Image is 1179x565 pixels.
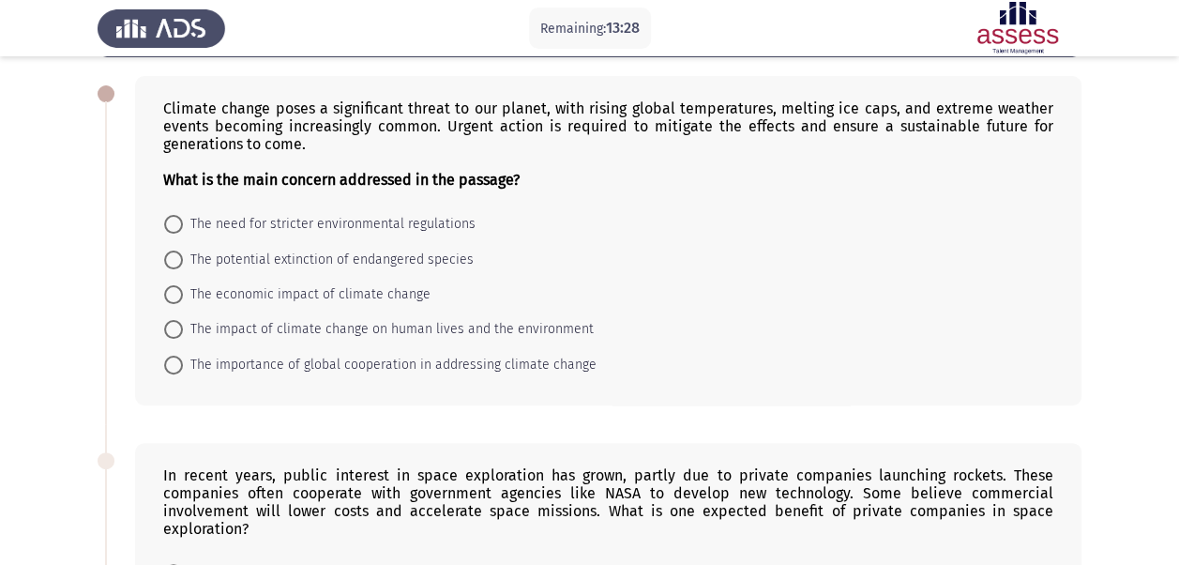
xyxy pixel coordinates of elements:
div: Climate change poses a significant threat to our planet, with rising global temperatures, melting... [163,99,1053,189]
span: The impact of climate change on human lives and the environment [183,318,594,341]
p: Remaining: [540,17,640,40]
span: The importance of global cooperation in addressing climate change [183,354,597,376]
div: In recent years, public interest in space exploration has grown, partly due to private companies ... [163,466,1053,538]
img: Assessment logo of ASSESS English Language Assessment (3 Module) (Ba - IB) [954,2,1081,54]
img: Assess Talent Management logo [98,2,225,54]
span: The need for stricter environmental regulations [183,213,476,236]
span: 13:28 [606,19,640,37]
span: The economic impact of climate change [183,283,431,306]
b: What is the main concern addressed in the passage? [163,171,520,189]
span: The potential extinction of endangered species [183,249,474,271]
